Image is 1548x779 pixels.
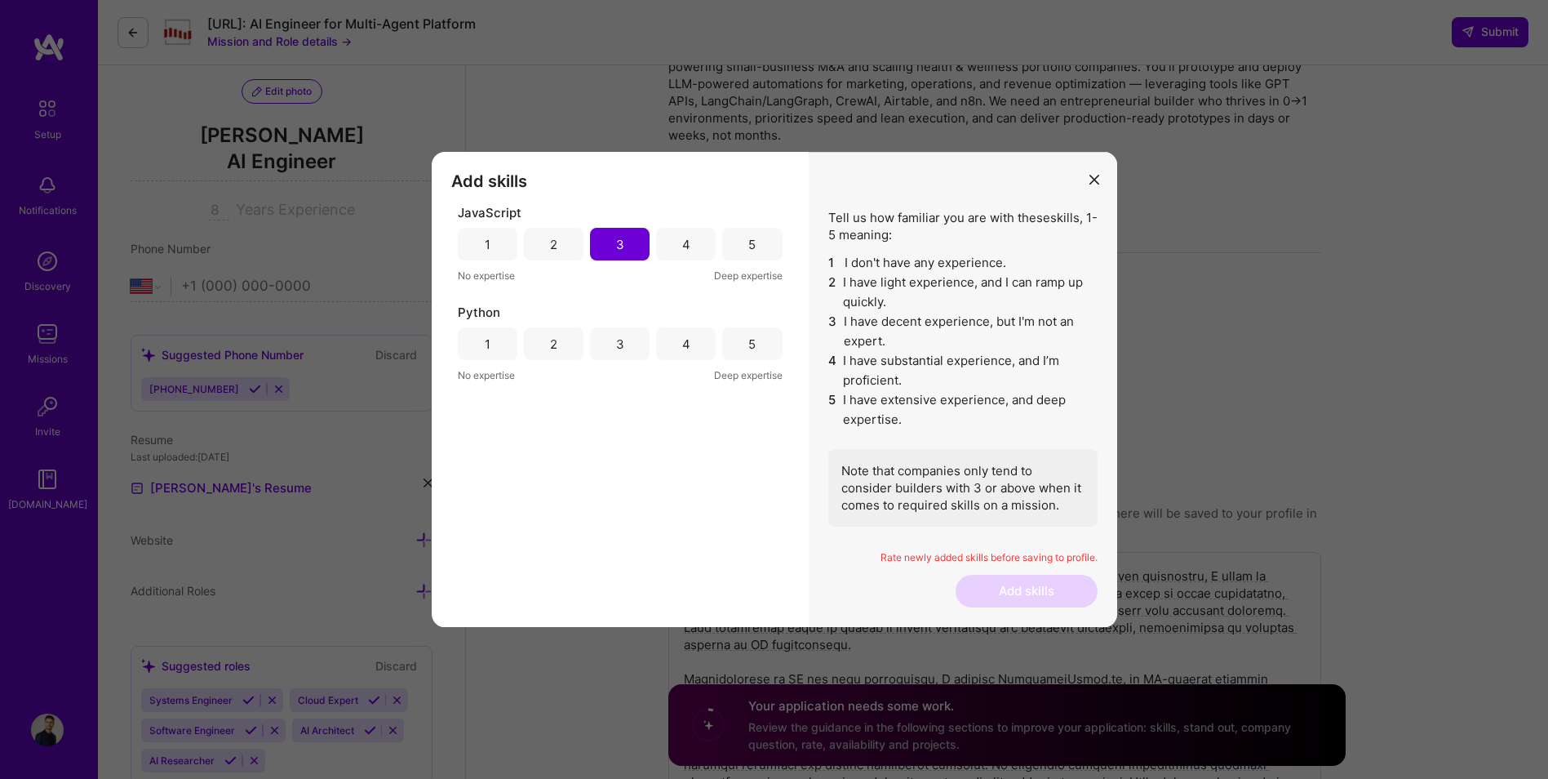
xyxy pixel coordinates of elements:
div: 4 [682,236,690,253]
li: I have extensive experience, and deep expertise. [828,390,1098,430]
li: I don't have any experience. [828,253,1098,273]
div: 1 [485,236,490,253]
div: 3 [616,236,624,253]
span: 3 [828,312,837,351]
div: 5 [748,336,756,353]
span: 5 [828,390,837,430]
span: 2 [828,273,837,312]
div: modal [432,152,1117,627]
h3: Add skills [451,171,789,191]
span: No expertise [458,367,515,384]
span: Deep expertise [714,267,783,284]
div: 2 [550,236,557,253]
button: Add skills [956,575,1098,608]
span: 1 [828,253,838,273]
div: 2 [550,336,557,353]
li: I have decent experience, but I'm not an expert. [828,312,1098,351]
span: JavaScript [458,204,521,221]
li: I have light experience, and I can ramp up quickly. [828,273,1098,312]
div: Note that companies only tend to consider builders with 3 or above when it comes to required skil... [828,449,1098,527]
div: 5 [748,236,756,253]
span: No expertise [458,267,515,284]
p: Rate newly added skills before saving to profile. [828,551,1098,565]
span: Deep expertise [714,367,783,384]
div: Tell us how familiar you are with these skills , 1-5 meaning: [828,209,1098,527]
span: Python [458,304,500,321]
li: I have substantial experience, and I’m proficient. [828,351,1098,390]
span: 4 [828,351,837,390]
div: 3 [616,336,624,353]
i: icon Close [1089,175,1099,185]
div: 4 [682,336,690,353]
div: 1 [485,336,490,353]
